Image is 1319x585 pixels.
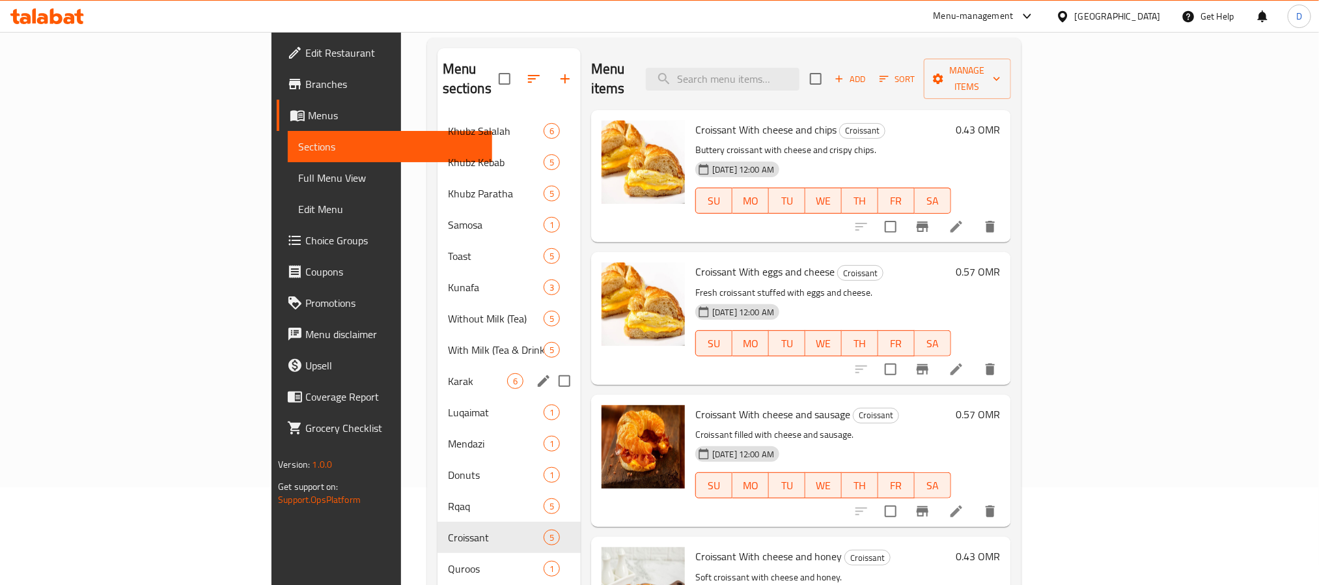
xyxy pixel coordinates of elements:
span: 1 [544,563,559,575]
span: Edit Menu [298,201,481,217]
span: Manage items [934,63,1001,95]
span: Donuts [448,467,544,483]
span: 5 [544,500,559,513]
button: Manage items [924,59,1011,99]
span: Croissant [854,408,898,423]
h6: 0.57 OMR [956,405,1001,423]
span: MO [738,192,764,210]
a: Branches [277,68,492,100]
div: With Milk (Tea & Drinks) [448,342,544,358]
div: Kunafa3 [437,272,581,303]
span: MO [738,476,764,495]
button: edit [534,371,553,391]
span: WE [811,192,837,210]
span: 1 [544,407,559,419]
div: Khubz Kebab5 [437,147,581,178]
div: Croissant [448,530,544,545]
span: FR [883,476,909,495]
div: Khubz Kebab [448,154,544,170]
div: Khubz Salalah6 [437,115,581,147]
button: delete [975,354,1006,385]
button: MO [732,472,769,498]
span: Without Milk (Tea) [448,311,544,326]
div: Croissant [837,265,883,281]
div: Quroos1 [437,553,581,584]
button: WE [805,472,842,498]
div: Kunafa [448,279,544,295]
button: Branch-specific-item [907,211,938,242]
a: Choice Groups [277,225,492,256]
span: 1 [544,469,559,481]
span: Menus [308,107,481,123]
a: Sections [288,131,492,162]
span: Luqaimat [448,405,544,420]
span: SA [920,334,946,353]
button: Branch-specific-item [907,354,938,385]
div: Croissant [844,550,891,565]
div: items [544,311,560,326]
button: SU [695,472,732,498]
span: Get support on: [278,478,338,495]
span: 5 [544,313,559,325]
span: Select section [802,65,829,93]
div: Quroos [448,561,544,577]
button: SU [695,188,732,214]
div: Toast5 [437,240,581,272]
button: delete [975,496,1006,527]
span: Branches [305,76,481,92]
div: items [544,186,560,201]
p: Fresh croissant stuffed with eggs and cheese. [695,285,951,301]
button: FR [878,330,915,356]
span: SA [920,192,946,210]
a: Edit Restaurant [277,37,492,68]
div: items [507,373,523,389]
span: TU [774,334,800,353]
a: Promotions [277,287,492,319]
span: Select to update [877,356,904,383]
span: [DATE] 12:00 AM [707,306,779,319]
a: Menus [277,100,492,131]
span: Croissant [845,550,890,565]
h6: 0.43 OMR [956,547,1001,565]
h6: 0.43 OMR [956,121,1001,139]
button: SA [915,472,951,498]
span: Add [833,72,868,87]
span: MO [738,334,764,353]
button: WE [805,330,842,356]
div: [GEOGRAPHIC_DATA] [1075,9,1161,23]
a: Upsell [277,350,492,381]
span: Rqaq [448,498,544,514]
span: Select to update [877,498,904,525]
div: items [544,248,560,264]
span: TU [774,476,800,495]
div: items [544,561,560,577]
span: SU [701,334,727,353]
div: Karak [448,373,507,389]
span: 1 [544,438,559,450]
button: FR [878,188,915,214]
span: Samosa [448,217,544,233]
span: [DATE] 12:00 AM [707,448,779,461]
span: Choice Groups [305,233,481,248]
button: FR [878,472,915,498]
span: Coupons [305,264,481,279]
img: Croissant With cheese and chips [602,121,685,204]
div: Luqaimat1 [437,397,581,428]
span: TH [847,476,873,495]
span: Khubz Salalah [448,123,544,139]
span: Sections [298,139,481,154]
button: Add section [549,63,581,94]
span: Coverage Report [305,389,481,405]
div: items [544,530,560,545]
span: Mendazi [448,436,544,451]
span: 5 [544,188,559,200]
span: 5 [544,532,559,544]
div: Croissant5 [437,522,581,553]
div: items [544,436,560,451]
span: SA [920,476,946,495]
button: TH [842,188,878,214]
span: Grocery Checklist [305,420,481,436]
h2: Menu items [591,59,630,98]
span: TU [774,192,800,210]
